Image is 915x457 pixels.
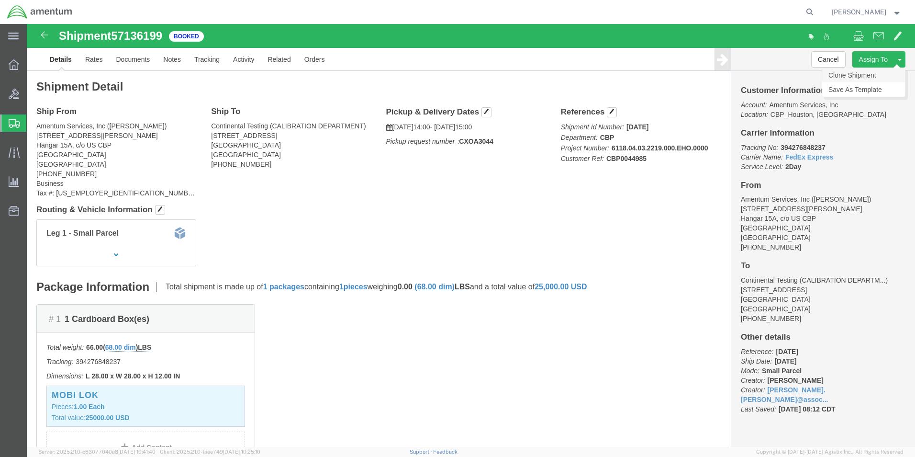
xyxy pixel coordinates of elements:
[756,448,904,456] span: Copyright © [DATE]-[DATE] Agistix Inc., All Rights Reserved
[223,449,260,455] span: [DATE] 10:25:10
[118,449,156,455] span: [DATE] 10:41:40
[160,449,260,455] span: Client: 2025.21.0-faee749
[38,449,156,455] span: Server: 2025.21.0-c63077040a8
[7,5,73,19] img: logo
[831,6,902,18] button: [PERSON_NAME]
[832,7,886,17] span: Marie Morrell
[433,449,457,455] a: Feedback
[27,24,915,447] iframe: FS Legacy Container
[410,449,434,455] a: Support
